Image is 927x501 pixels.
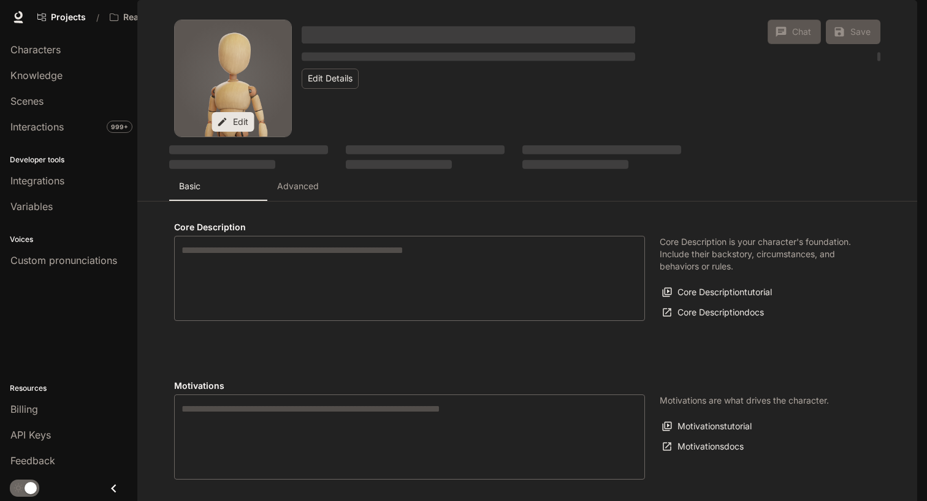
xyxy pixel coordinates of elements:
[32,5,91,29] a: Go to projects
[660,416,755,437] button: Motivationstutorial
[123,12,178,23] p: Reality Crisis
[660,236,866,273] p: Core Description is your character's foundation. Include their backstory, circumstances, and beha...
[179,180,200,192] p: Basic
[175,20,291,137] button: Open character avatar dialog
[302,20,635,49] button: Open character details dialog
[660,394,829,407] p: Motivations are what drives the character.
[174,221,645,233] h4: Core Description
[174,236,645,321] div: label
[212,112,254,132] button: Edit
[104,5,197,29] button: Open workspace menu
[302,69,359,89] button: Edit Details
[660,303,767,323] a: Core Descriptiondocs
[51,12,86,23] span: Projects
[174,380,645,392] h4: Motivations
[660,282,775,303] button: Core Descriptiontutorial
[91,11,104,24] div: /
[277,180,319,192] p: Advanced
[660,437,747,457] a: Motivationsdocs
[302,49,635,64] button: Open character details dialog
[175,20,291,137] div: Avatar image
